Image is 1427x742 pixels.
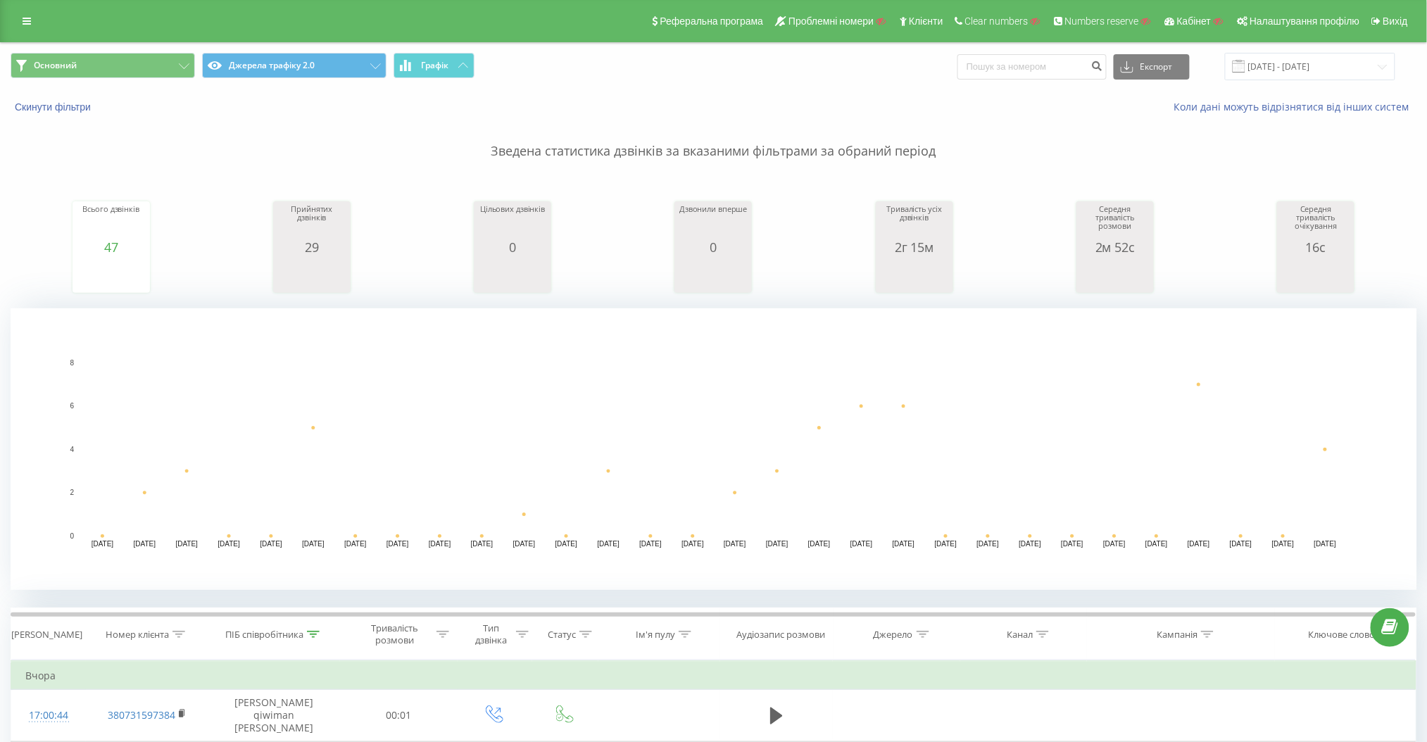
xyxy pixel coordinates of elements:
[555,541,578,548] text: [DATE]
[513,541,536,548] text: [DATE]
[34,60,77,71] span: Основний
[134,541,156,548] text: [DATE]
[394,53,474,78] button: Графік
[1065,15,1139,27] span: Numbers reserve
[1188,541,1210,548] text: [DATE]
[965,15,1029,27] span: Clear numbers
[1174,100,1416,113] a: Коли дані можуть відрізнятися вiд інших систем
[70,489,74,497] text: 2
[1157,629,1197,641] div: Кампанія
[678,240,748,254] div: 0
[1114,54,1190,80] button: Експорт
[879,240,950,254] div: 2г 15м
[1281,205,1351,240] div: Середня тривалість очікування
[678,205,748,240] div: Дзвонили вперше
[639,541,662,548] text: [DATE]
[766,541,788,548] text: [DATE]
[1080,254,1150,296] svg: A chart.
[386,541,409,548] text: [DATE]
[737,629,826,641] div: Аудіозапис розмови
[678,254,748,296] svg: A chart.
[429,541,451,548] text: [DATE]
[11,53,195,78] button: Основний
[11,114,1416,161] p: Зведена статистика дзвінків за вказаними фільтрами за обраний період
[909,15,943,27] span: Клієнти
[957,54,1107,80] input: Пошук за номером
[344,541,367,548] text: [DATE]
[477,254,548,296] svg: A chart.
[277,240,347,254] div: 29
[636,629,675,641] div: Ім'я пулу
[218,541,240,548] text: [DATE]
[788,15,874,27] span: Проблемні номери
[850,541,873,548] text: [DATE]
[598,541,620,548] text: [DATE]
[1308,629,1375,641] div: Ключове слово
[11,101,98,113] button: Скинути фільтри
[277,205,347,240] div: Прийнятих дзвінків
[76,240,146,254] div: 47
[70,532,74,540] text: 0
[548,629,576,641] div: Статус
[108,708,175,722] a: 380731597384
[893,541,915,548] text: [DATE]
[70,446,74,453] text: 4
[11,662,1416,690] td: Вчора
[660,15,764,27] span: Реферальна програма
[340,690,458,742] td: 00:01
[724,541,746,548] text: [DATE]
[874,629,913,641] div: Джерело
[1281,254,1351,296] svg: A chart.
[11,308,1417,590] svg: A chart.
[977,541,1000,548] text: [DATE]
[358,622,433,646] div: Тривалість розмови
[1080,240,1150,254] div: 2м 52с
[808,541,831,548] text: [DATE]
[76,205,146,240] div: Всього дзвінків
[477,240,548,254] div: 0
[421,61,448,70] span: Графік
[1080,205,1150,240] div: Середня тривалість розмови
[935,541,957,548] text: [DATE]
[176,541,199,548] text: [DATE]
[879,205,950,240] div: Тривалість усіх дзвінків
[1007,629,1033,641] div: Канал
[1281,240,1351,254] div: 16с
[1019,541,1042,548] text: [DATE]
[1177,15,1212,27] span: Кабінет
[1145,541,1168,548] text: [DATE]
[1314,541,1337,548] text: [DATE]
[25,702,72,729] div: 17:00:44
[76,254,146,296] svg: A chart.
[471,541,494,548] text: [DATE]
[260,541,282,548] text: [DATE]
[277,254,347,296] svg: A chart.
[1250,15,1359,27] span: Налаштування профілю
[470,622,513,646] div: Тип дзвінка
[106,629,169,641] div: Номер клієнта
[1383,15,1408,27] span: Вихід
[1272,541,1295,548] text: [DATE]
[302,541,325,548] text: [DATE]
[1103,541,1126,548] text: [DATE]
[225,629,303,641] div: ПІБ співробітника
[70,359,74,367] text: 8
[1230,541,1252,548] text: [DATE]
[70,403,74,410] text: 6
[92,541,114,548] text: [DATE]
[477,205,548,240] div: Цільових дзвінків
[681,541,704,548] text: [DATE]
[208,690,340,742] td: [PERSON_NAME] qiwiman [PERSON_NAME]
[879,254,950,296] svg: A chart.
[1061,541,1083,548] text: [DATE]
[11,629,82,641] div: [PERSON_NAME]
[202,53,386,78] button: Джерела трафіку 2.0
